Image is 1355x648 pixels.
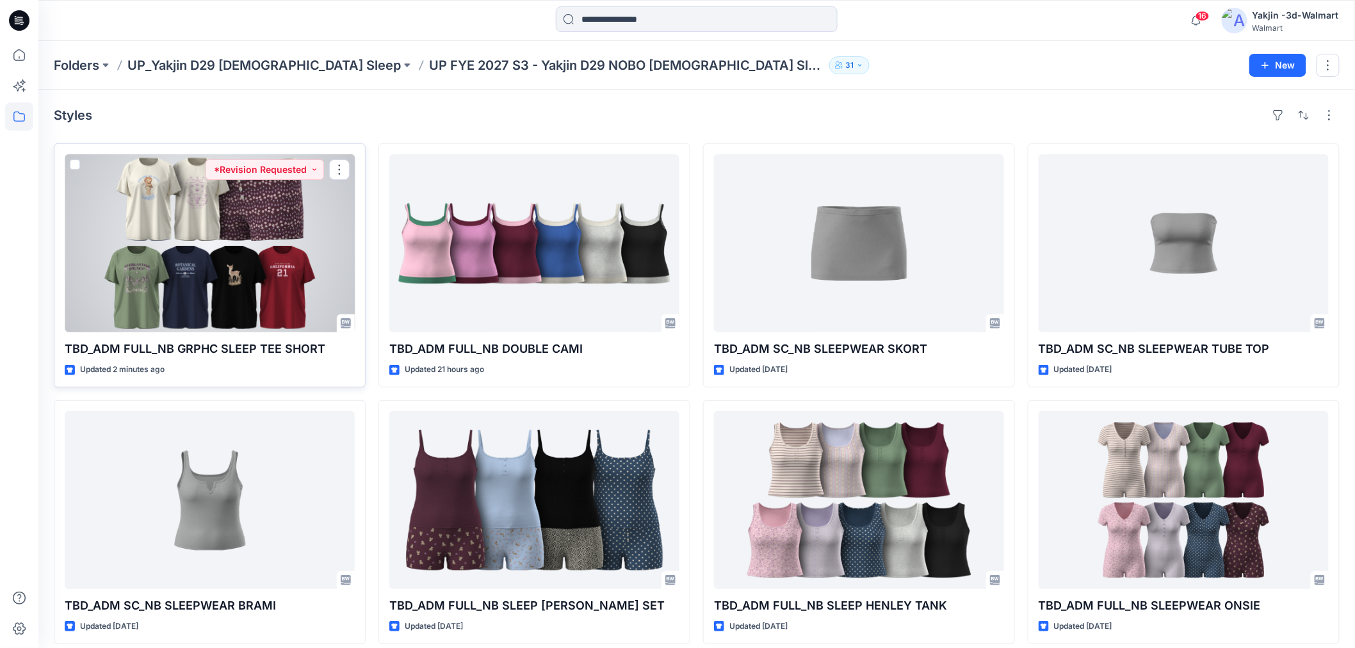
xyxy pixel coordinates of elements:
[1222,8,1247,33] img: avatar
[405,363,484,377] p: Updated 21 hours ago
[389,340,679,358] p: TBD_ADM FULL_NB DOUBLE CAMI
[65,340,355,358] p: TBD_ADM FULL_NB GRPHC SLEEP TEE SHORT
[1249,54,1306,77] button: New
[1039,411,1329,589] a: TBD_ADM FULL_NB SLEEPWEAR ONSIE
[845,58,854,72] p: 31
[1054,620,1112,633] p: Updated [DATE]
[1253,23,1339,33] div: Walmart
[80,363,165,377] p: Updated 2 minutes ago
[1039,340,1329,358] p: TBD_ADM SC_NB SLEEPWEAR TUBE TOP
[829,56,870,74] button: 31
[714,154,1004,332] a: TBD_ADM SC_NB SLEEPWEAR SKORT
[389,597,679,615] p: TBD_ADM FULL_NB SLEEP [PERSON_NAME] SET
[405,620,463,633] p: Updated [DATE]
[1054,363,1112,377] p: Updated [DATE]
[714,597,1004,615] p: TBD_ADM FULL_NB SLEEP HENLEY TANK
[729,363,788,377] p: Updated [DATE]
[1196,11,1210,21] span: 16
[65,597,355,615] p: TBD_ADM SC_NB SLEEPWEAR BRAMI
[389,154,679,332] a: TBD_ADM FULL_NB DOUBLE CAMI
[729,620,788,633] p: Updated [DATE]
[127,56,401,74] a: UP_Yakjin D29 [DEMOGRAPHIC_DATA] Sleep
[429,56,824,74] p: UP FYE 2027 S3 - Yakjin D29 NOBO [DEMOGRAPHIC_DATA] Sleepwear
[65,154,355,332] a: TBD_ADM FULL_NB GRPHC SLEEP TEE SHORT
[389,411,679,589] a: TBD_ADM FULL_NB SLEEP CAMI BOXER SET
[714,411,1004,589] a: TBD_ADM FULL_NB SLEEP HENLEY TANK
[714,340,1004,358] p: TBD_ADM SC_NB SLEEPWEAR SKORT
[1039,597,1329,615] p: TBD_ADM FULL_NB SLEEPWEAR ONSIE
[54,108,92,123] h4: Styles
[80,620,138,633] p: Updated [DATE]
[54,56,99,74] a: Folders
[1039,154,1329,332] a: TBD_ADM SC_NB SLEEPWEAR TUBE TOP
[1253,8,1339,23] div: Yakjin -3d-Walmart
[65,411,355,589] a: TBD_ADM SC_NB SLEEPWEAR BRAMI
